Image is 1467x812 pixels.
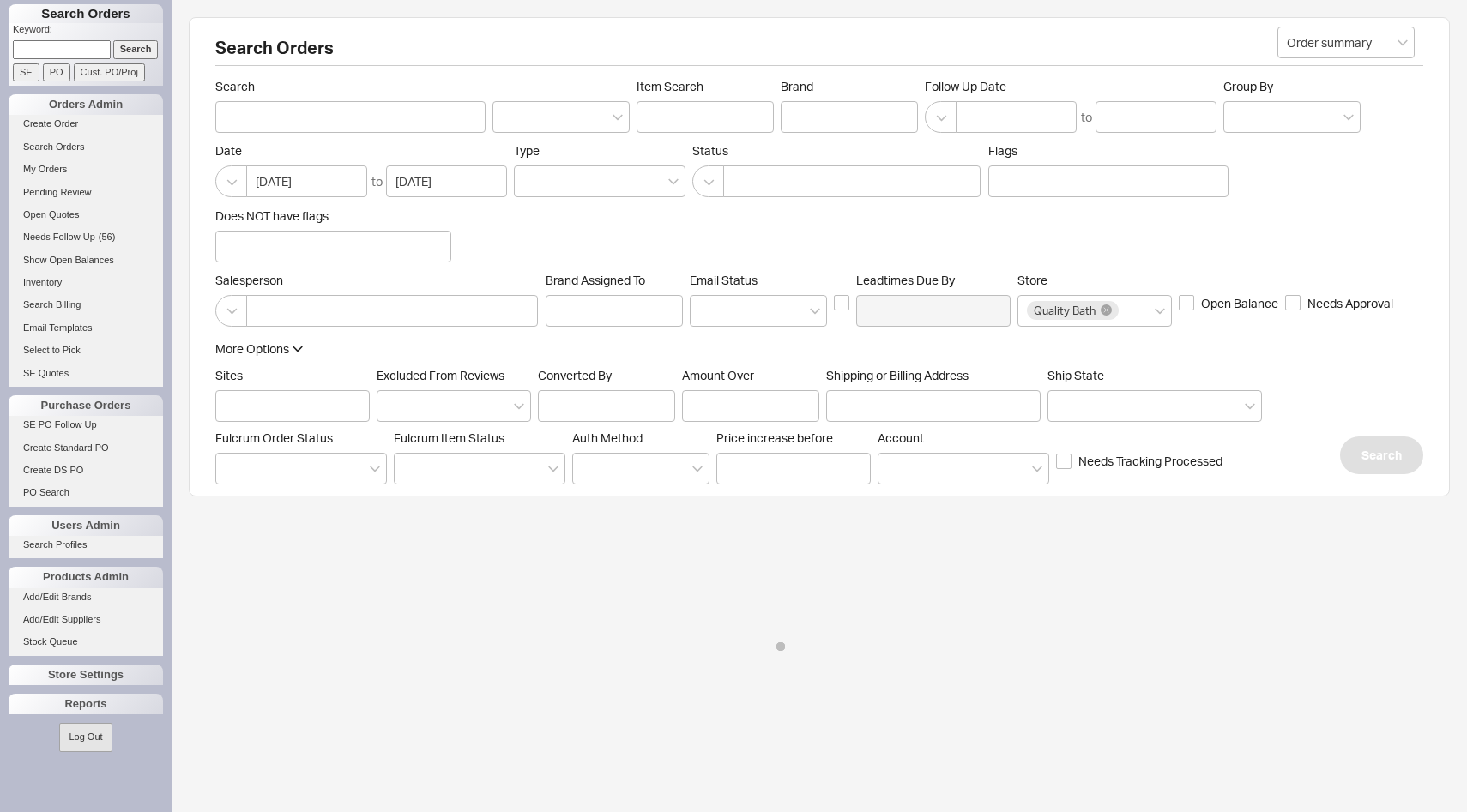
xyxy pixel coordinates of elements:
span: Amount Over [682,368,819,383]
span: Needs Approval [1307,295,1393,312]
span: ( 56 ) [99,232,116,242]
span: Price increase before [716,430,871,446]
input: Item Search [637,101,774,133]
a: My Orders [9,160,163,178]
span: Excluded From Reviews [377,368,504,382]
input: Select... [1277,27,1415,58]
span: Em ​ ail Status [690,273,758,287]
span: Does NOT have flags [215,208,329,223]
div: More Options [215,340,289,358]
svg: open menu [1032,466,1042,472]
span: Brand Assigned To [546,273,645,287]
a: Search Billing [9,296,163,314]
input: Open Balance [1179,295,1194,310]
span: Fulcrum Item Status [394,430,504,445]
span: Pending Review [23,187,92,197]
input: Auth Method [582,459,594,478]
span: Quality Bath [1034,304,1096,316]
a: Open Quotes [9,206,163,224]
span: Ship State [1047,368,1104,382]
span: Open Balance [1201,295,1278,312]
svg: open menu [1343,114,1354,121]
input: Amount Over [682,390,819,422]
a: Add/Edit Brands [9,588,163,606]
span: Needs Tracking Processed [1078,453,1222,470]
a: Pending Review [9,183,163,201]
svg: open menu [613,114,623,121]
a: Search Orders [9,138,163,156]
a: Search Profiles [9,536,163,554]
input: Needs Approval [1285,295,1301,310]
a: Create Standard PO [9,439,163,457]
span: Salesperson [215,273,539,288]
input: Cust. PO/Proj [74,63,145,81]
span: Item Search [637,79,774,94]
a: Select to Pick [9,341,163,359]
a: Needs Follow Up(56) [9,228,163,246]
span: Group By [1223,79,1273,93]
a: SE PO Follow Up [9,416,163,434]
a: Add/Edit Suppliers [9,611,163,629]
input: Search [113,40,159,58]
span: Brand [781,79,813,93]
span: Shipping or Billing Address [826,368,1041,383]
span: Sites [215,368,243,382]
a: Email Templates [9,319,163,337]
button: More Options [215,340,303,358]
span: Leadtimes Due By [856,273,1011,288]
svg: open menu [1398,39,1408,46]
span: Search [1361,445,1402,466]
div: to [371,173,383,190]
button: Search [1340,436,1423,474]
span: Follow Up Date [925,79,1216,94]
span: Fulcrum Order Status [215,430,333,445]
svg: open menu [514,403,524,410]
input: Fulcrum Order Status [225,459,237,478]
div: Store Settings [9,665,163,685]
input: SE [13,63,39,81]
a: Show Open Balances [9,251,163,269]
input: Fulcrum Item Status [403,459,415,478]
svg: open menu [810,308,820,315]
span: Type [514,143,540,158]
a: Create DS PO [9,461,163,479]
input: Ship State [1057,396,1069,416]
h2: Search Orders [215,39,1423,66]
a: Stock Queue [9,633,163,651]
button: Log Out [59,723,112,751]
input: PO [43,63,70,81]
a: Create Order [9,115,163,133]
div: Orders Admin [9,94,163,115]
div: Users Admin [9,515,163,536]
span: Date [215,143,507,159]
div: to [1081,109,1092,126]
div: Reports [9,694,163,714]
span: Needs Follow Up [23,232,95,242]
span: Account [878,430,924,445]
input: Needs Tracking Processed [1056,454,1072,469]
input: Shipping or Billing Address [826,390,1041,422]
span: Status [692,143,981,159]
a: SE Quotes [9,364,163,382]
input: Store [1121,301,1133,321]
div: Products Admin [9,567,163,587]
input: Type [523,171,535,191]
div: Purchase Orders [9,395,163,416]
span: Flags [988,143,1017,158]
a: PO Search [9,484,163,502]
p: Keyword: [13,23,163,40]
a: Inventory [9,274,163,292]
h1: Search Orders [9,4,163,23]
input: Search [215,101,486,133]
span: Search [215,79,486,94]
span: Converted By [538,368,612,382]
span: Auth Method [572,430,643,445]
span: Store [1017,273,1047,287]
